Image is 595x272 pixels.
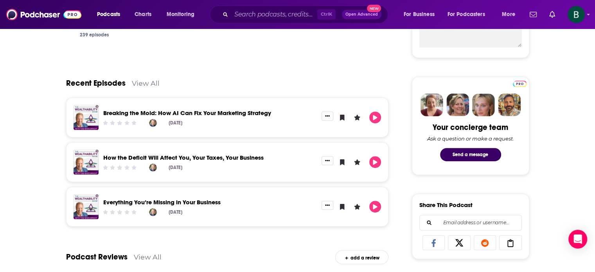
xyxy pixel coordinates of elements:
[433,122,508,132] div: Your concierge team
[149,208,157,216] img: Tom Wheelwright
[342,10,381,19] button: Open AdvancedNew
[351,112,363,123] button: Leave a Rating
[367,5,381,12] span: New
[345,13,378,16] span: Open Advanced
[336,156,348,168] button: Bookmark Episode
[568,230,587,249] div: Open Intercom Messenger
[568,6,585,23] button: Show profile menu
[161,8,205,21] button: open menu
[498,94,521,116] img: Jon Profile
[513,79,527,87] a: Pro website
[149,119,157,127] img: Tom Wheelwright
[66,252,128,262] a: Podcast Reviews
[448,9,485,20] span: For Podcasters
[135,9,151,20] span: Charts
[6,7,81,22] img: Podchaser - Follow, Share and Rate Podcasts
[103,109,271,117] a: Breaking the Mold: How AI Can Fix Your Marketing Strategy
[317,9,336,20] span: Ctrl K
[149,164,157,171] img: Tom Wheelwright
[369,112,381,123] button: Play
[129,8,156,21] a: Charts
[231,8,317,21] input: Search podcasts, credits, & more...
[472,94,495,116] img: Jules Profile
[74,150,99,175] img: How the Deficit Will Affect You, Your Taxes, Your Business
[351,201,363,213] button: Leave a Rating
[322,112,333,120] button: Show More Button
[398,8,444,21] button: open menu
[103,198,221,206] a: Everything You’re Missing in Your Business
[419,215,522,231] div: Search followers
[513,81,527,87] img: Podchaser Pro
[322,156,333,165] button: Show More Button
[336,201,348,213] button: Bookmark Episode
[66,78,126,88] a: Recent Episodes
[546,8,558,21] a: Show notifications dropdown
[351,156,363,168] button: Leave a Rating
[335,250,388,264] div: add a review
[499,235,522,250] a: Copy Link
[103,154,264,161] a: How the Deficit Will Affect You, Your Taxes, Your Business
[496,8,525,21] button: open menu
[568,6,585,23] span: Logged in as betsy46033
[369,201,381,213] button: Play
[404,9,435,20] span: For Business
[419,201,473,209] h3: Share This Podcast
[92,8,130,21] button: open menu
[169,165,182,170] div: [DATE]
[217,5,395,23] div: Search podcasts, credits, & more...
[169,120,182,126] div: [DATE]
[421,94,443,116] img: Sydney Profile
[322,201,333,209] button: Show More Button
[97,9,120,20] span: Podcasts
[440,148,501,161] button: Send a message
[169,209,182,215] div: [DATE]
[336,112,348,123] button: Bookmark Episode
[448,235,471,250] a: Share on X/Twitter
[427,135,514,142] div: Ask a question or make a request.
[132,79,160,87] a: View All
[422,235,445,250] a: Share on Facebook
[369,156,381,168] button: Play
[502,9,515,20] span: More
[102,120,137,126] div: Community Rating: 0 out of 5
[446,94,469,116] img: Barbara Profile
[134,253,162,261] a: View All
[102,209,137,215] div: Community Rating: 0 out of 5
[72,32,116,38] div: 239 episodes
[426,215,515,230] input: Email address or username...
[527,8,540,21] a: Show notifications dropdown
[442,8,496,21] button: open menu
[74,194,99,219] img: Everything You’re Missing in Your Business
[74,105,99,130] img: Breaking the Mold: How AI Can Fix Your Marketing Strategy
[167,9,194,20] span: Monitoring
[568,6,585,23] img: User Profile
[102,165,137,171] div: Community Rating: 0 out of 5
[474,235,496,250] a: Share on Reddit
